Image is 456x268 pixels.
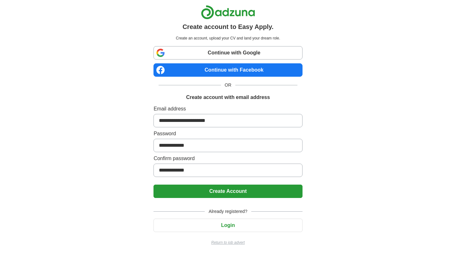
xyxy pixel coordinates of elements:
a: Continue with Facebook [153,63,302,77]
h1: Create account with email address [186,94,270,101]
a: Continue with Google [153,46,302,60]
button: Create Account [153,185,302,198]
h1: Create account to Easy Apply. [182,22,274,32]
p: Create an account, upload your CV and land your dream role. [155,35,301,41]
label: Password [153,130,302,138]
a: Return to job advert [153,240,302,245]
label: Confirm password [153,155,302,162]
span: Already registered? [205,208,251,215]
span: OR [221,82,235,88]
a: Login [153,222,302,228]
label: Email address [153,105,302,113]
button: Login [153,219,302,232]
img: Adzuna logo [201,5,255,19]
